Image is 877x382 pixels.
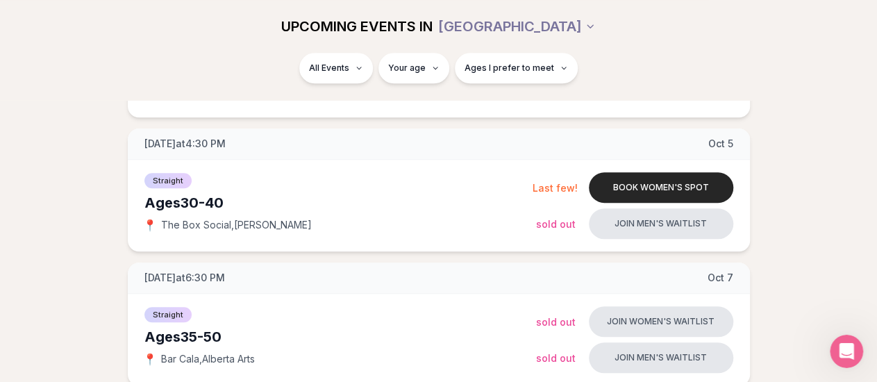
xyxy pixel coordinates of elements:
[144,173,192,188] span: Straight
[309,63,349,74] span: All Events
[708,137,733,151] span: Oct 5
[589,342,733,373] button: Join men's waitlist
[144,219,156,231] span: 📍
[533,182,578,194] span: Last few!
[161,352,255,366] span: Bar Cala , Alberta Arts
[144,327,536,347] div: Ages 35-50
[589,306,733,337] button: Join women's waitlist
[281,17,433,36] span: UPCOMING EVENTS IN
[144,137,226,151] span: [DATE] at 4:30 PM
[144,193,533,213] div: Ages 30-40
[830,335,863,368] iframe: Intercom live chat
[378,53,449,83] button: Your age
[708,271,733,285] span: Oct 7
[299,53,373,83] button: All Events
[388,63,426,74] span: Your age
[589,208,733,239] button: Join men's waitlist
[438,11,596,42] button: [GEOGRAPHIC_DATA]
[536,316,576,328] span: Sold Out
[536,352,576,364] span: Sold Out
[144,271,225,285] span: [DATE] at 6:30 PM
[455,53,578,83] button: Ages I prefer to meet
[589,172,733,203] button: Book women's spot
[465,63,554,74] span: Ages I prefer to meet
[144,307,192,322] span: Straight
[536,218,576,230] span: Sold Out
[161,218,312,232] span: The Box Social , [PERSON_NAME]
[144,354,156,365] span: 📍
